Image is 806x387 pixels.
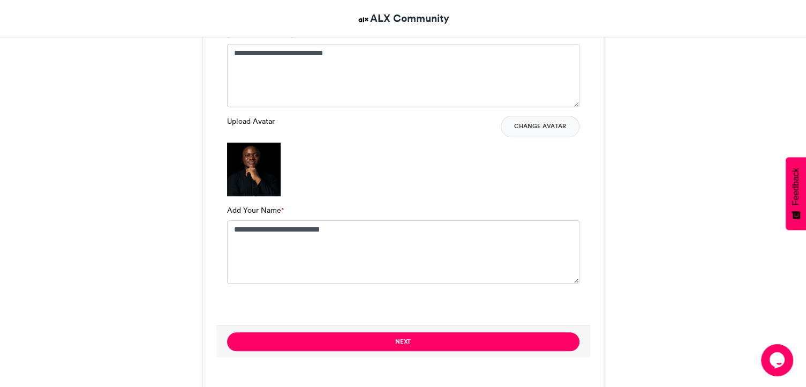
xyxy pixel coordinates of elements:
span: Feedback [791,168,801,205]
button: Change Avatar [501,116,579,137]
img: ALX Community [357,13,370,26]
label: Upload Avatar [227,116,275,127]
iframe: chat widget [761,344,795,376]
button: Feedback - Show survey [786,157,806,230]
label: Add Your Name [227,205,284,216]
button: Next [227,332,579,351]
a: ALX Community [357,11,449,26]
img: 1759410136.384-b2dcae4267c1926e4edbba7f5065fdc4d8f11412.png [227,143,281,196]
